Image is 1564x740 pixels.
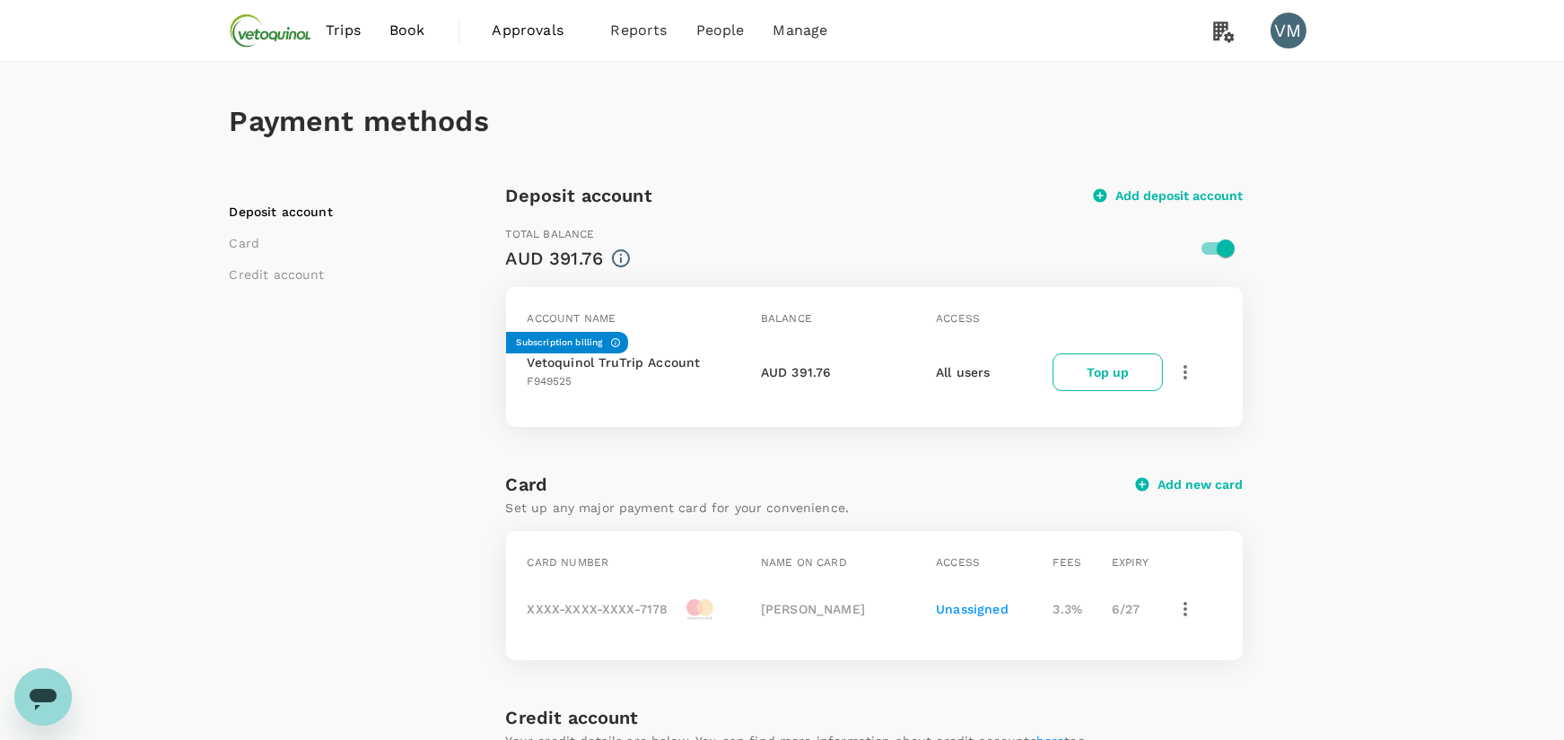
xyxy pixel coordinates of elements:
span: Reports [611,20,668,41]
span: Account name [528,312,616,325]
span: People [696,20,745,41]
p: AUD 391.76 [761,363,832,381]
p: XXXX-XXXX-XXXX-7178 [528,600,668,618]
span: Trips [326,20,361,41]
p: 3.3 % [1053,600,1104,618]
button: Top up [1053,353,1162,391]
span: Book [389,20,425,41]
img: Vetoquinol Australia Pty Limited [230,11,312,50]
li: Deposit account [230,203,454,221]
p: Vetoquinol TruTrip Account [528,353,701,371]
p: Set up any major payment card for your convenience. [506,499,1136,517]
button: Add new card [1136,476,1243,492]
span: Total balance [506,228,595,240]
span: Name on card [761,556,847,569]
button: Add deposit account [1094,187,1243,204]
iframe: Button to launch messaging window [14,668,72,726]
span: All users [936,365,990,379]
span: Balance [761,312,812,325]
h6: Card [506,470,1136,499]
span: Fees [1053,556,1081,569]
p: [PERSON_NAME] [761,600,929,618]
li: Credit account [230,266,454,283]
span: Approvals [493,20,582,41]
span: F949525 [528,375,572,387]
h6: Subscription billing [517,335,603,350]
h6: Deposit account [506,181,652,210]
span: Access [936,556,980,569]
span: Unassigned [936,602,1009,616]
h1: Payment methods [230,105,1335,138]
p: 6 / 27 [1112,600,1163,618]
img: master [675,596,724,622]
div: VM [1271,13,1306,48]
span: Card number [528,556,609,569]
li: Card [230,234,454,252]
span: Manage [773,20,827,41]
div: AUD 391.76 [506,244,604,273]
span: Expiry [1112,556,1149,569]
h6: Credit account [506,703,639,732]
span: Access [936,312,980,325]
